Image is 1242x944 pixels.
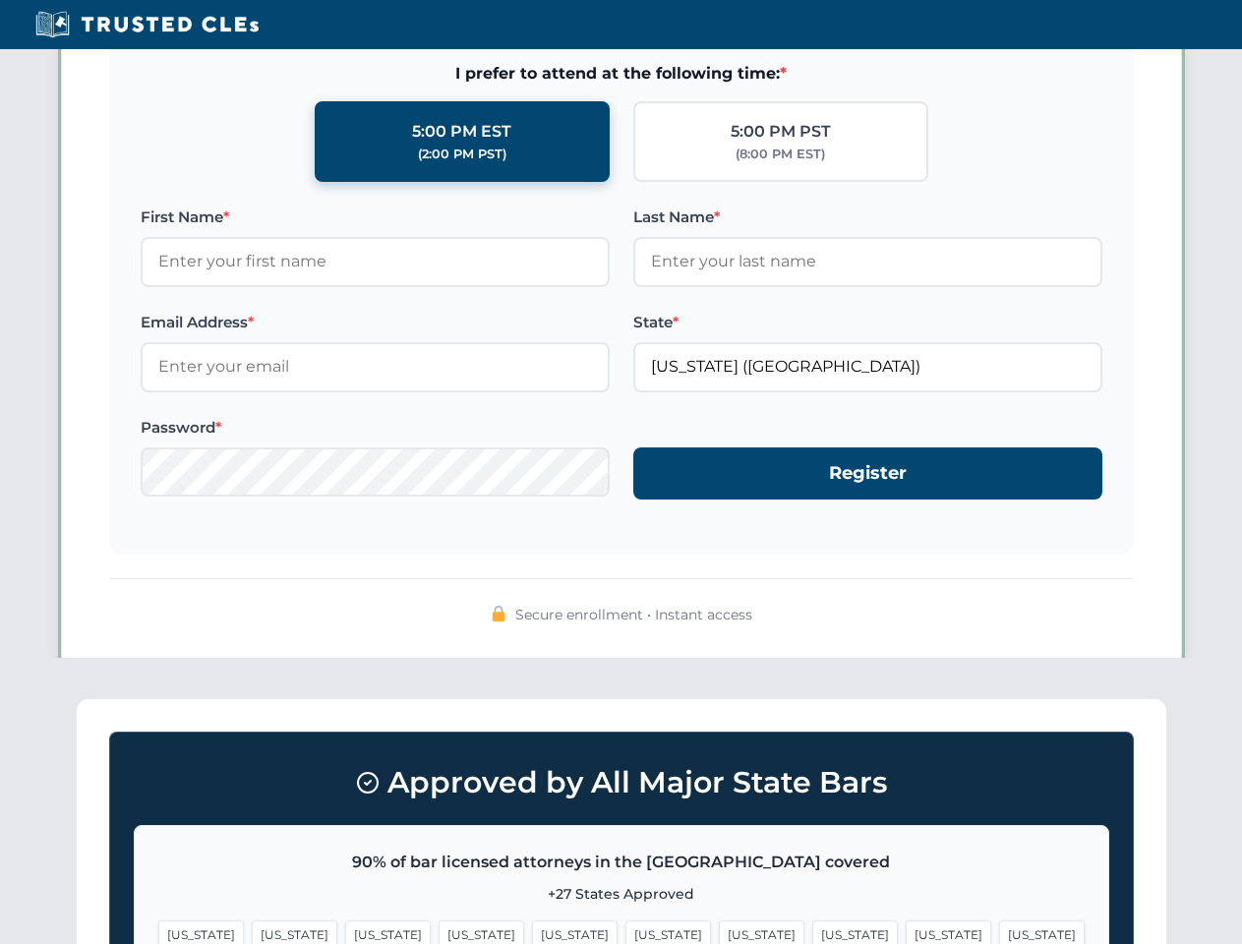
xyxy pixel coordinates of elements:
[141,311,610,334] label: Email Address
[731,119,831,145] div: 5:00 PM PST
[158,850,1085,875] p: 90% of bar licensed attorneys in the [GEOGRAPHIC_DATA] covered
[134,756,1109,809] h3: Approved by All Major State Bars
[515,604,752,625] span: Secure enrollment • Instant access
[141,206,610,229] label: First Name
[633,237,1102,286] input: Enter your last name
[141,61,1102,87] span: I prefer to attend at the following time:
[158,883,1085,905] p: +27 States Approved
[141,416,610,440] label: Password
[633,447,1102,500] button: Register
[633,206,1102,229] label: Last Name
[30,10,265,39] img: Trusted CLEs
[633,311,1102,334] label: State
[633,342,1102,391] input: Florida (FL)
[412,119,511,145] div: 5:00 PM EST
[736,145,825,164] div: (8:00 PM EST)
[141,237,610,286] input: Enter your first name
[418,145,506,164] div: (2:00 PM PST)
[141,342,610,391] input: Enter your email
[491,606,506,621] img: 🔒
